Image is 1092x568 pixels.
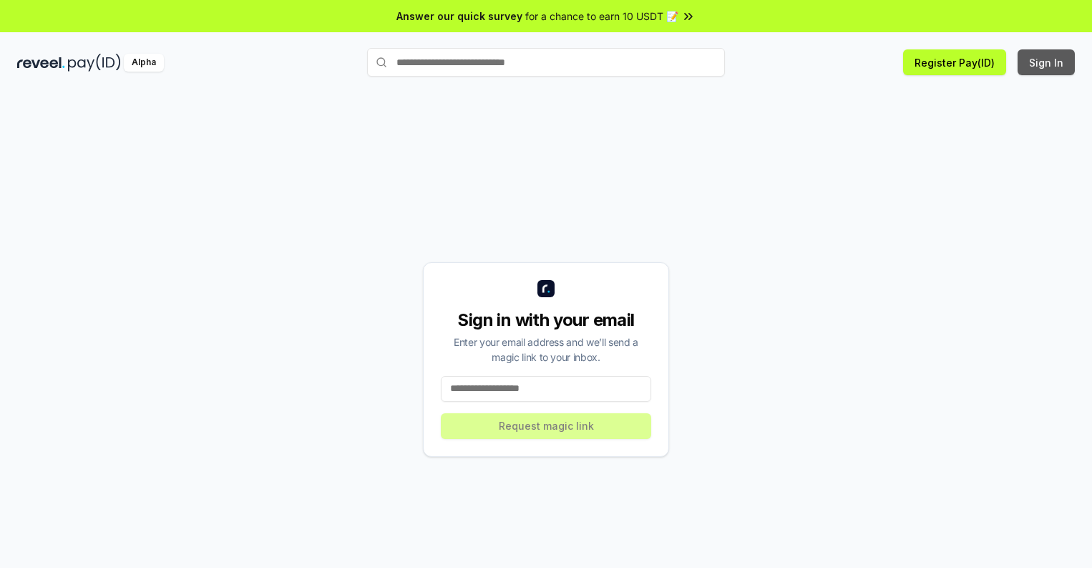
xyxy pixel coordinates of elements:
[537,280,555,297] img: logo_small
[1018,49,1075,75] button: Sign In
[441,334,651,365] div: Enter your email address and we’ll send a magic link to your inbox.
[441,309,651,332] div: Sign in with your email
[396,9,522,24] span: Answer our quick survey
[124,54,164,72] div: Alpha
[68,54,121,72] img: pay_id
[903,49,1006,75] button: Register Pay(ID)
[525,9,678,24] span: for a chance to earn 10 USDT 📝
[17,54,65,72] img: reveel_dark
